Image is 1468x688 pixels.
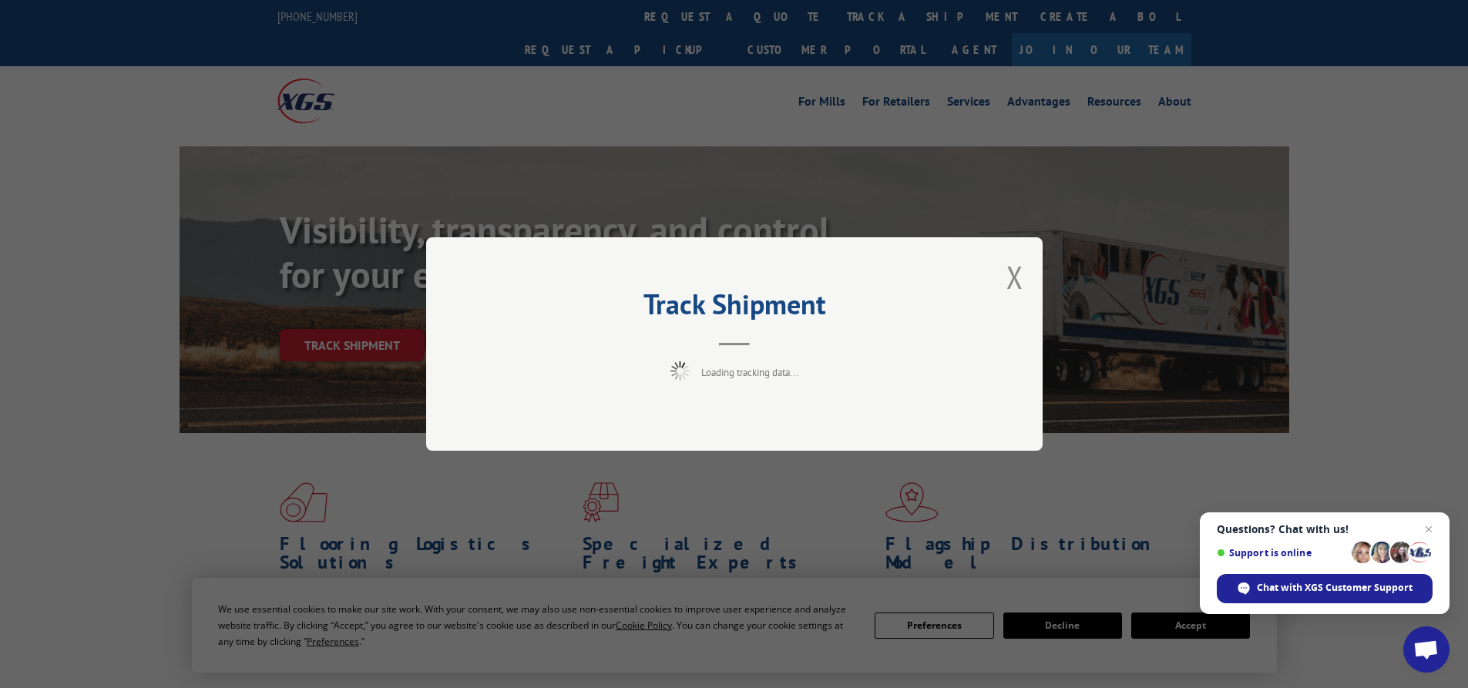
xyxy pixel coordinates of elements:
button: Close modal [1006,257,1023,297]
h2: Track Shipment [503,294,966,323]
img: xgs-loading [670,361,690,381]
span: Questions? Chat with us! [1217,523,1433,535]
span: Chat with XGS Customer Support [1217,574,1433,603]
span: Loading tracking data... [701,366,798,379]
span: Support is online [1217,547,1346,559]
a: Open chat [1403,626,1450,673]
span: Chat with XGS Customer Support [1257,581,1413,595]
